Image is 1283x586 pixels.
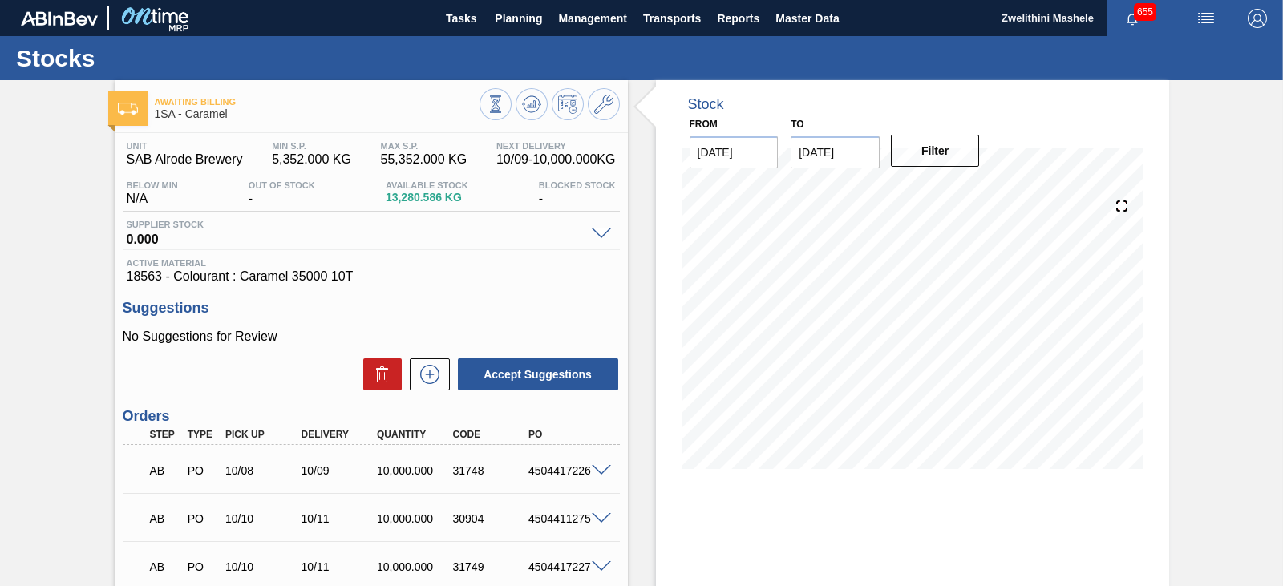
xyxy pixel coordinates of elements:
div: 10/11/2025 [297,512,381,525]
div: N/A [123,180,182,206]
span: Reports [717,9,759,28]
div: Purchase order [184,560,222,573]
span: Below Min [127,180,178,190]
button: Filter [891,135,980,167]
span: 5,352.000 KG [272,152,351,167]
div: 10,000.000 [373,464,456,477]
div: Stock [688,96,724,113]
h3: Orders [123,408,620,425]
div: 4504417227 [524,560,608,573]
div: PO [524,429,608,440]
span: Available Stock [386,180,468,190]
p: AB [150,512,180,525]
div: New suggestion [402,358,450,390]
h1: Stocks [16,49,301,67]
span: MIN S.P. [272,141,351,151]
h3: Suggestions [123,300,620,317]
div: 10/09/2025 [297,464,381,477]
span: Awaiting Billing [155,97,480,107]
div: Quantity [373,429,456,440]
span: 10/09 - 10,000.000 KG [496,152,616,167]
div: 10/10/2025 [221,560,305,573]
img: Logout [1248,9,1267,28]
div: 30904 [449,512,532,525]
span: Master Data [775,9,839,28]
div: 31748 [449,464,532,477]
span: SAB Alrode Brewery [127,152,243,167]
span: Supplier Stock [127,220,584,229]
div: 10,000.000 [373,560,456,573]
div: Purchase order [184,512,222,525]
p: AB [150,560,180,573]
div: Step [146,429,184,440]
img: Ícone [118,103,138,115]
button: Go to Master Data / General [588,88,620,120]
div: Delivery [297,429,381,440]
div: Pick up [221,429,305,440]
img: userActions [1196,9,1216,28]
button: Accept Suggestions [458,358,618,390]
div: 31749 [449,560,532,573]
label: to [791,119,803,130]
button: Update Chart [516,88,548,120]
div: Type [184,429,222,440]
div: Code [449,429,532,440]
div: - [245,180,319,206]
span: Transports [643,9,701,28]
span: Management [558,9,627,28]
span: Planning [495,9,542,28]
span: 0.000 [127,229,584,245]
p: No Suggestions for Review [123,329,620,344]
label: From [690,119,718,130]
div: Awaiting Billing [146,549,184,584]
p: AB [150,464,180,477]
span: 55,352.000 KG [381,152,467,167]
div: 10/08/2025 [221,464,305,477]
input: mm/dd/yyyy [690,136,779,168]
div: 10,000.000 [373,512,456,525]
span: Active Material [127,258,616,268]
button: Notifications [1107,7,1158,30]
span: Next Delivery [496,141,616,151]
img: TNhmsLtSVTkK8tSr43FrP2fwEKptu5GPRR3wAAAABJRU5ErkJggg== [21,11,98,26]
div: Purchase order [184,464,222,477]
div: 10/10/2025 [221,512,305,525]
div: 10/11/2025 [297,560,381,573]
span: 655 [1134,3,1156,21]
div: Awaiting Billing [146,453,184,488]
div: 4504417226 [524,464,608,477]
span: Out Of Stock [249,180,315,190]
span: Unit [127,141,243,151]
button: Stocks Overview [480,88,512,120]
div: Awaiting Billing [146,501,184,536]
div: 4504411275 [524,512,608,525]
button: Schedule Inventory [552,88,584,120]
div: Accept Suggestions [450,357,620,392]
div: Delete Suggestions [355,358,402,390]
input: mm/dd/yyyy [791,136,880,168]
div: - [535,180,620,206]
span: 13,280.586 KG [386,192,468,204]
span: MAX S.P. [381,141,467,151]
span: 18563 - Colourant : Caramel 35000 10T [127,269,616,284]
span: 1SA - Caramel [155,108,480,120]
span: Tasks [443,9,479,28]
span: Blocked Stock [539,180,616,190]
